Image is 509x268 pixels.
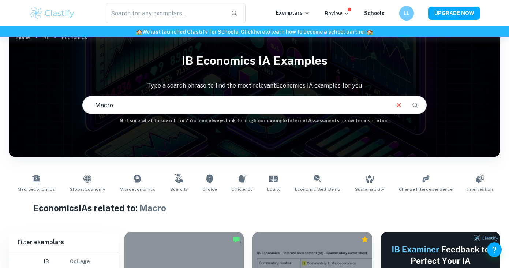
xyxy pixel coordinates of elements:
span: Equity [267,186,280,193]
h1: Economics IAs related to: [33,201,476,215]
span: Economic Well-Being [295,186,340,193]
span: Microeconomics [120,186,156,193]
span: Scarcity [170,186,188,193]
span: Macro [139,203,166,213]
input: E.g. smoking and tax, tariffs, global economy... [83,95,389,115]
div: Premium [361,236,368,243]
button: UPGRADE NOW [428,7,480,20]
a: Schools [364,10,385,16]
h1: IB Economics IA examples [9,49,500,72]
span: Change Interdependence [399,186,453,193]
span: 🏫 [136,29,142,35]
img: Marked [233,236,240,243]
h6: Not sure what to search for? You can always look through our example Internal Assessments below f... [9,117,500,124]
p: Review [325,10,349,18]
input: Search for any exemplars... [106,3,225,23]
h6: We just launched Clastify for Schools. Click to learn how to become a school partner. [1,28,508,36]
img: Clastify logo [29,6,76,21]
a: here [254,29,265,35]
h6: Filter exemplars [9,232,119,253]
button: Search [409,99,421,111]
span: Intervention [467,186,493,193]
button: Clear [392,98,406,112]
span: Choice [202,186,217,193]
h6: LL [402,9,411,17]
span: Sustainability [355,186,384,193]
span: Global Economy [70,186,105,193]
p: Type a search phrase to find the most relevant Economics IA examples for you [9,81,500,90]
span: 🏫 [367,29,373,35]
button: LL [399,6,414,21]
button: Help and Feedback [487,242,502,257]
span: Efficiency [232,186,252,193]
a: IA [43,32,48,42]
a: Home [16,32,30,42]
p: Exemplars [276,9,310,17]
span: Macroeconomics [18,186,55,193]
p: Economics [61,33,87,41]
